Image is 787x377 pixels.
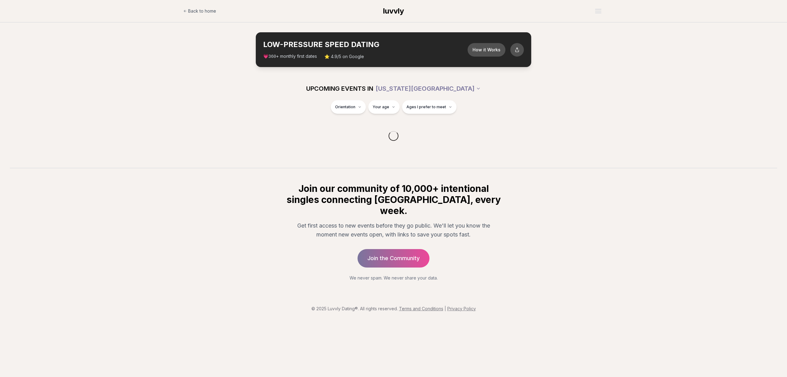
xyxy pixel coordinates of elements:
[373,105,389,109] span: Your age
[447,306,476,311] a: Privacy Policy
[383,6,404,15] span: luvvly
[263,53,317,60] span: 💗 + monthly first dates
[183,5,216,17] a: Back to home
[399,306,443,311] a: Terms and Conditions
[285,275,502,281] p: We never spam. We never share your data.
[368,100,400,114] button: Your age
[263,40,468,50] h2: LOW-PRESSURE SPEED DATING
[331,100,366,114] button: Orientation
[324,54,364,60] span: ⭐ 4.9/5 on Google
[402,100,457,114] button: Ages I prefer to meet
[383,6,404,16] a: luvvly
[593,6,604,16] button: Open menu
[306,84,373,93] span: UPCOMING EVENTS IN
[290,221,497,239] p: Get first access to new events before they go public. We'll let you know the moment new events op...
[358,249,429,268] a: Join the Community
[376,82,481,95] button: [US_STATE][GEOGRAPHIC_DATA]
[188,8,216,14] span: Back to home
[268,54,276,59] span: 360
[445,306,446,311] span: |
[406,105,446,109] span: Ages I prefer to meet
[335,105,355,109] span: Orientation
[468,43,505,57] button: How it Works
[285,183,502,216] h2: Join our community of 10,000+ intentional singles connecting [GEOGRAPHIC_DATA], every week.
[5,306,782,312] p: © 2025 Luvvly Dating®. All rights reserved.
